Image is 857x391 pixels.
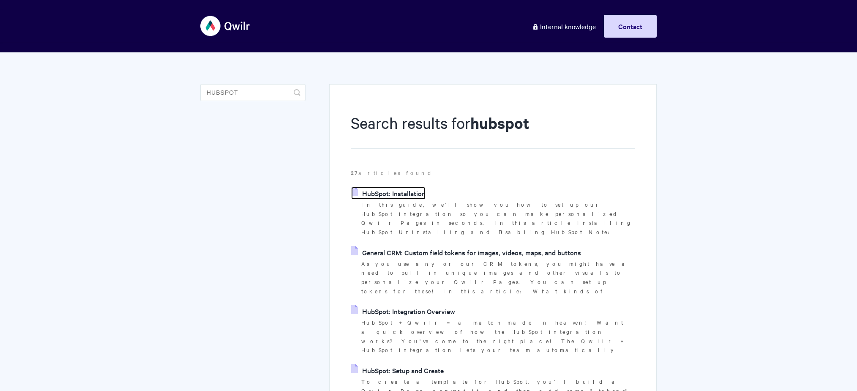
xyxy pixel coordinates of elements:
[351,168,635,178] p: articles found
[200,10,251,42] img: Qwilr Help Center
[351,364,444,377] a: HubSpot: Setup and Create
[361,259,635,296] p: As you use any or our CRM tokens, you might have a need to pull in unique images and other visual...
[351,112,635,149] h1: Search results for
[351,169,358,177] strong: 27
[361,200,635,237] p: In this guide, we'll show you how to set up our HubSpot integration so you can make personalized ...
[526,15,602,38] a: Internal knowledge
[351,305,455,317] a: HubSpot: Integration Overview
[361,318,635,355] p: HubSpot + Qwilr = a match made in heaven! Want a quick overview of how the HubSpot integration wo...
[604,15,657,38] a: Contact
[351,187,426,200] a: HubSpot: Installation
[470,112,529,133] strong: hubspot
[200,84,306,101] input: Search
[351,246,581,259] a: General CRM: Custom field tokens for images, videos, maps, and buttons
